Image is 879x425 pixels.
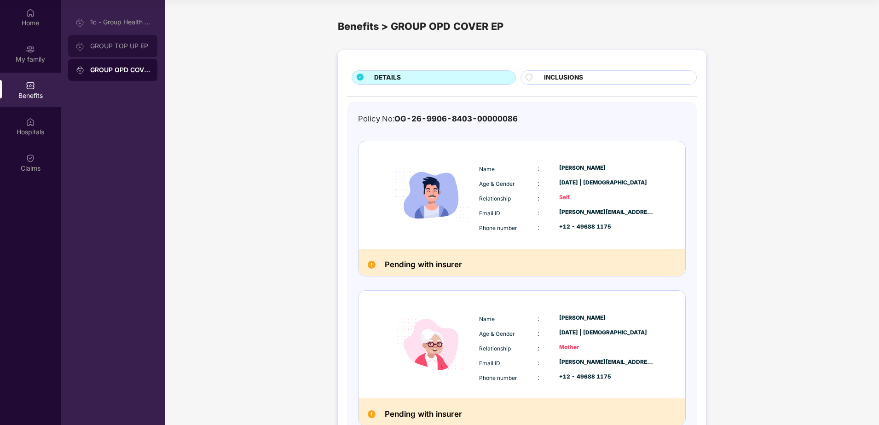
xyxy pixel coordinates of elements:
img: Pending [368,261,376,269]
span: : [538,194,539,202]
h2: Pending with insurer [385,408,462,421]
span: Age & Gender [479,330,515,337]
div: +12 - 49688 1175 [559,223,654,231]
span: Email ID [479,360,500,367]
img: Pending [368,410,376,418]
div: Benefits > GROUP OPD COVER EP [338,18,706,34]
span: Name [479,316,495,322]
span: : [538,359,539,367]
span: : [538,165,539,172]
span: Email ID [479,210,500,217]
img: svg+xml;base64,PHN2ZyBpZD0iSG9zcGl0YWxzIiB4bWxucz0iaHR0cDovL3d3dy53My5vcmcvMjAwMC9zdmciIHdpZHRoPS... [26,117,35,126]
span: Relationship [479,345,511,352]
span: : [538,329,539,337]
div: Self [559,193,654,202]
h2: Pending with insurer [385,258,462,271]
span: : [538,344,539,352]
span: OG-26-9906-8403-00000086 [394,114,518,123]
img: svg+xml;base64,PHN2ZyB3aWR0aD0iMjAiIGhlaWdodD0iMjAiIHZpZXdCb3g9IjAgMCAyMCAyMCIgZmlsbD0ibm9uZSIgeG... [75,66,85,75]
span: Phone number [479,374,517,381]
div: +12 - 49688 1175 [559,373,654,381]
span: DETAILS [374,73,401,83]
span: : [538,224,539,231]
div: [DATE] | [DEMOGRAPHIC_DATA] [559,328,654,337]
img: svg+xml;base64,PHN2ZyB3aWR0aD0iMjAiIGhlaWdodD0iMjAiIHZpZXdCb3g9IjAgMCAyMCAyMCIgZmlsbD0ibm9uZSIgeG... [75,42,85,51]
div: [PERSON_NAME][EMAIL_ADDRESS][PERSON_NAME][DOMAIN_NAME] [559,358,654,367]
img: svg+xml;base64,PHN2ZyBpZD0iSG9tZSIgeG1sbnM9Imh0dHA6Ly93d3cudzMub3JnLzIwMDAvc3ZnIiB3aWR0aD0iMjAiIG... [26,8,35,17]
span: : [538,315,539,322]
span: : [538,209,539,217]
div: [PERSON_NAME] [559,164,654,172]
img: icon [387,150,476,240]
img: svg+xml;base64,PHN2ZyBpZD0iQ2xhaW0iIHhtbG5zPSJodHRwOi8vd3d3LnczLm9yZy8yMDAwL3N2ZyIgd2lkdGg9IjIwIi... [26,154,35,163]
span: : [538,373,539,381]
img: svg+xml;base64,PHN2ZyB3aWR0aD0iMjAiIGhlaWdodD0iMjAiIHZpZXdCb3g9IjAgMCAyMCAyMCIgZmlsbD0ibm9uZSIgeG... [26,45,35,54]
span: : [538,179,539,187]
div: Mother [559,343,654,352]
span: Name [479,166,495,172]
div: GROUP TOP UP EP [90,42,150,50]
img: svg+xml;base64,PHN2ZyBpZD0iQmVuZWZpdHMiIHhtbG5zPSJodHRwOi8vd3d3LnczLm9yZy8yMDAwL3N2ZyIgd2lkdGg9Ij... [26,81,35,90]
div: GROUP OPD COVER EP [90,65,150,75]
div: 1c - Group Health Insurance-EP [90,18,150,26]
div: [PERSON_NAME] [559,314,654,322]
img: svg+xml;base64,PHN2ZyB3aWR0aD0iMjAiIGhlaWdodD0iMjAiIHZpZXdCb3g9IjAgMCAyMCAyMCIgZmlsbD0ibm9uZSIgeG... [75,18,85,27]
span: Phone number [479,224,517,231]
span: Relationship [479,195,511,202]
div: [PERSON_NAME][EMAIL_ADDRESS][PERSON_NAME][DOMAIN_NAME] [559,208,654,217]
span: Age & Gender [479,180,515,187]
img: icon [387,300,476,389]
div: Policy No: [358,113,518,125]
div: [DATE] | [DEMOGRAPHIC_DATA] [559,178,654,187]
span: INCLUSIONS [544,73,583,83]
